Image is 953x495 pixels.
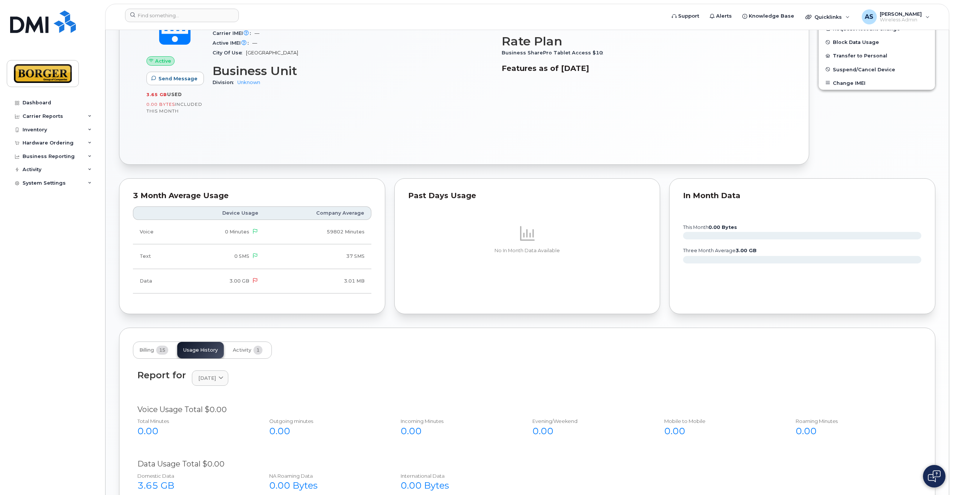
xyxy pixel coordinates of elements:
span: Send Message [158,75,198,82]
text: three month average [683,248,757,253]
td: Text [133,244,180,269]
a: Unknown [237,80,260,85]
span: Division [213,80,237,85]
span: — [252,40,257,46]
div: Incoming Minutes [401,418,516,425]
div: Roaming Minutes [796,418,911,425]
div: Report for [137,370,186,380]
span: used [167,92,182,97]
span: Activity [233,347,251,353]
div: In Month Data [683,192,921,200]
button: Transfer to Personal [819,49,935,62]
a: Knowledge Base [737,9,799,24]
text: this month [683,224,737,230]
span: Support [678,12,699,20]
a: Alerts [704,9,737,24]
span: Active IMEI [213,40,252,46]
span: 0 Minutes [225,229,249,235]
div: 0.00 Bytes [401,479,516,492]
div: Past Days Usage [408,192,647,200]
span: Carrier IMEI [213,30,255,36]
td: 3.01 MB [265,269,371,293]
div: 0.00 [137,425,253,438]
span: Alerts [716,12,732,20]
p: No In Month Data Available [408,247,647,254]
span: included this month [146,101,202,114]
span: 1 [253,346,262,355]
div: 0.00 [796,425,911,438]
td: Data [133,269,180,293]
span: Suspend/Cancel Device [833,66,895,72]
div: Evening/Weekend [532,418,648,425]
div: Data Usage Total $0.00 [137,459,917,469]
span: City Of Use [213,50,246,56]
span: Business SharePro Tablet Access $10 [502,50,607,56]
button: Suspend/Cancel Device [819,63,935,76]
input: Find something... [125,9,239,22]
div: 0.00 [401,425,516,438]
button: Block Data Usage [819,35,935,49]
span: Wireless Admin [880,17,922,23]
span: 0.00 Bytes [146,102,175,107]
span: 0 SMS [234,253,249,259]
td: 37 SMS [265,244,371,269]
h3: Features as of [DATE] [502,64,782,73]
a: [DATE] [192,370,228,386]
h3: Business Unit [213,64,493,78]
div: 3.65 GB [137,479,253,492]
td: Voice [133,220,180,244]
img: Open chat [928,470,941,482]
div: 3 Month Average Usage [133,192,371,200]
div: NA Roaming Data [269,472,385,480]
div: Domestic Data [137,472,253,480]
a: Support [666,9,704,24]
div: Mobile to Mobile [664,418,780,425]
div: 0.00 [664,425,780,438]
div: 0.00 Bytes [269,479,385,492]
div: 0.00 [532,425,648,438]
span: Quicklinks [814,14,842,20]
button: Change IMEI [819,76,935,90]
th: Device Usage [180,206,265,220]
div: 0.00 [269,425,385,438]
div: Voice Usage Total $0.00 [137,404,917,415]
span: AS [865,12,873,21]
div: Adam Salmon [856,9,935,24]
span: 3.00 GB [229,278,249,284]
tspan: 0.00 Bytes [709,224,737,230]
span: Active [155,57,171,65]
span: Knowledge Base [749,12,794,20]
span: [DATE] [198,375,216,382]
div: Total Minutes [137,418,253,425]
th: Company Average [265,206,371,220]
div: International Data [401,472,516,480]
button: Send Message [146,72,204,85]
h3: Rate Plan [502,35,782,48]
div: Outgoing minutes [269,418,385,425]
span: [GEOGRAPHIC_DATA] [246,50,298,56]
span: Billing [139,347,154,353]
span: 15 [156,346,168,355]
span: [PERSON_NAME] [880,11,922,17]
tspan: 3.00 GB [736,248,757,253]
td: 59802 Minutes [265,220,371,244]
span: 3.65 GB [146,92,167,97]
span: — [255,30,259,36]
div: Quicklinks [800,9,855,24]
